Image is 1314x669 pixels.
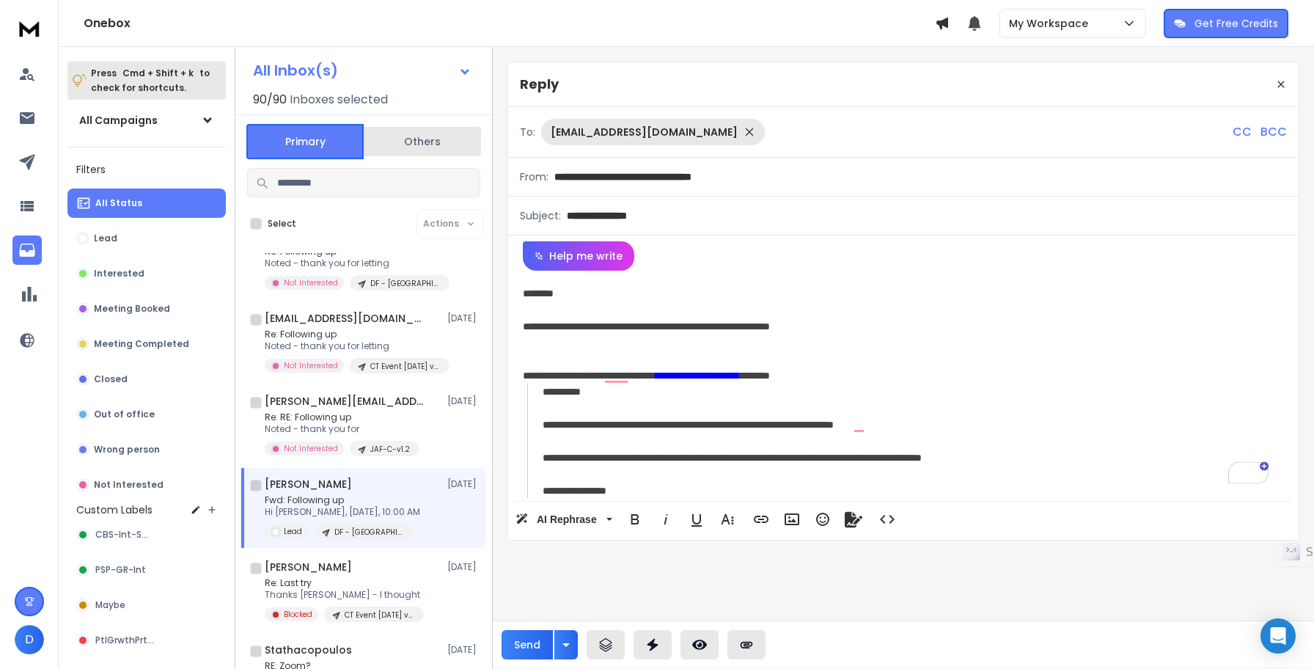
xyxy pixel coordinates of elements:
p: All Status [95,197,142,209]
p: Wrong person [94,444,160,456]
button: Help me write [523,241,634,271]
button: Underline (⌘U) [683,505,711,534]
p: Interested [94,268,144,279]
p: CT Event [DATE] v2 FU.2 [345,610,415,621]
img: logo [15,15,44,42]
h1: [PERSON_NAME][EMAIL_ADDRESS][PERSON_NAME][DOMAIN_NAME] [265,394,426,409]
button: PSP-GR-Int [67,555,226,585]
h3: Filters [67,159,226,180]
p: [DATE] [447,478,480,490]
button: Insert Image (⌘P) [778,505,806,534]
button: Others [364,125,481,158]
p: Blocked [284,609,312,620]
button: Primary [246,124,364,159]
button: D [15,625,44,654]
p: My Workspace [1009,16,1094,31]
span: CBS-Int-Sell [95,529,152,541]
button: Out of office [67,400,226,429]
span: PtlGrwthPrtnr [95,635,156,646]
button: CBS-Int-Sell [67,520,226,549]
p: Noted - thank you for letting [265,340,441,352]
button: Bold (⌘B) [621,505,649,534]
h1: [PERSON_NAME] [265,477,352,491]
p: Re: Following up [265,329,441,340]
p: Thanks [PERSON_NAME] - I thought [265,589,424,601]
label: Select [268,218,296,230]
div: Open Intercom Messenger [1260,618,1296,654]
h1: [PERSON_NAME] [265,560,352,574]
p: Closed [94,373,128,385]
p: CT Event [DATE] v2 FU.2 [370,361,441,372]
p: Press to check for shortcuts. [91,66,210,95]
button: Emoticons [809,505,837,534]
button: Code View [873,505,901,534]
p: Subject: [520,208,561,223]
button: Italic (⌘I) [652,505,680,534]
button: Not Interested [67,470,226,500]
p: CC [1233,123,1252,141]
p: [DATE] [447,395,480,407]
p: Meeting Booked [94,303,170,315]
p: Meeting Completed [94,338,189,350]
p: Noted - thank you for letting [265,257,441,269]
button: Signature [840,505,867,534]
p: DF - [GEOGRAPHIC_DATA] - FU.1.2 [334,527,405,538]
p: Not Interested [284,277,338,288]
p: To: [520,125,535,139]
button: Lead [67,224,226,253]
p: From: [520,169,548,184]
h3: Inboxes selected [290,91,388,109]
button: Maybe [67,591,226,620]
p: Out of office [94,409,155,420]
p: [EMAIL_ADDRESS][DOMAIN_NAME] [551,125,738,139]
p: Get Free Credits [1194,16,1278,31]
p: Not Interested [284,360,338,371]
button: More Text [713,505,741,534]
p: Fwd: Following up [265,494,420,506]
p: [DATE] [447,644,480,656]
p: Hi [PERSON_NAME], [DATE], 10:00 AM [265,506,420,518]
button: All Campaigns [67,106,226,135]
span: PSP-GR-Int [95,564,146,576]
button: Get Free Credits [1164,9,1288,38]
p: BCC [1260,123,1287,141]
h1: All Campaigns [79,113,158,128]
h1: Stathacopoulos [265,643,352,657]
div: To enrich screen reader interactions, please activate Accessibility in Grammarly extension settings [508,271,1299,498]
button: Send [502,630,553,659]
p: Not Interested [284,443,338,454]
button: Wrong person [67,435,226,464]
button: Interested [67,259,226,288]
button: Meeting Booked [67,294,226,323]
h1: Onebox [84,15,935,32]
p: Re: Last try [265,577,424,589]
p: JAF-C-v1.2 [370,444,410,455]
p: DF - [GEOGRAPHIC_DATA] - FU.1.2 [370,278,441,289]
h3: Custom Labels [76,502,153,517]
button: Insert Link (⌘K) [747,505,775,534]
p: Not Interested [94,479,164,491]
p: Noted - thank you for [265,423,419,435]
p: Re: RE: Following up [265,412,419,423]
h1: All Inbox(s) [253,63,338,78]
button: Meeting Completed [67,329,226,359]
button: All Status [67,189,226,218]
span: Maybe [95,599,125,611]
button: AI Rephrase [513,505,615,534]
button: All Inbox(s) [241,56,483,85]
button: Closed [67,365,226,394]
p: Reply [520,74,559,95]
span: 90 / 90 [253,91,287,109]
p: Lead [284,526,302,537]
p: [DATE] [447,561,480,573]
p: [DATE] [447,312,480,324]
span: AI Rephrase [534,513,600,526]
button: PtlGrwthPrtnr [67,626,226,655]
h1: [EMAIL_ADDRESS][DOMAIN_NAME] [265,311,426,326]
p: Lead [94,233,117,244]
span: Cmd + Shift + k [120,65,196,81]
